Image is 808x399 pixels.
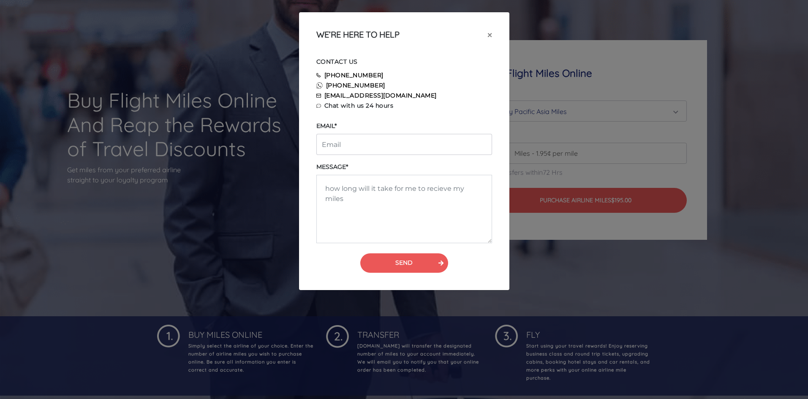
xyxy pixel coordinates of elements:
span: Chat with us 24 hours [324,102,394,109]
span: CONTACT US [316,58,358,65]
img: phone icon [316,73,321,78]
label: MESSAGE* [316,163,348,171]
a: [PHONE_NUMBER] [324,71,384,79]
a: [EMAIL_ADDRESS][DOMAIN_NAME] [324,92,437,99]
button: SEND [360,253,448,273]
img: email icon [316,94,321,98]
img: whatsapp icon [316,82,323,89]
a: [PHONE_NUMBER] [326,81,385,89]
h5: WE’RE HERE TO HELP [316,30,400,40]
label: EMAIL* [316,122,337,130]
img: message icon [316,104,321,108]
input: Email [316,134,492,155]
span: × [487,28,492,41]
button: Close [481,23,499,46]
